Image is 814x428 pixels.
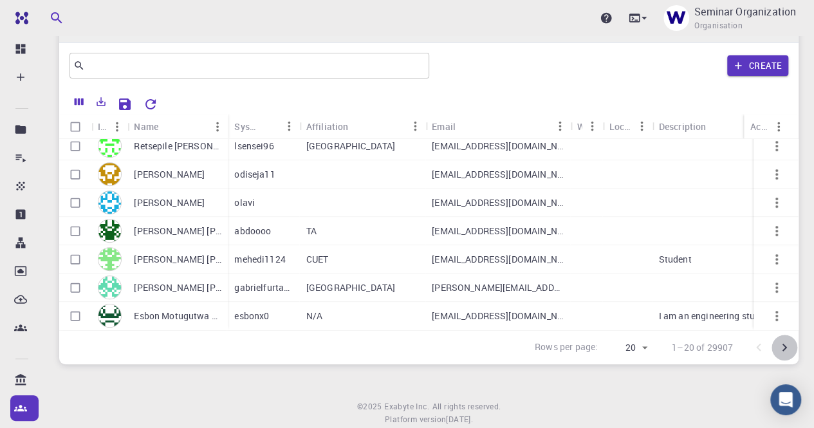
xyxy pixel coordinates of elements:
p: [PERSON_NAME] [PERSON_NAME] [134,225,221,237]
button: Menu [631,116,652,136]
p: TA [306,225,317,237]
span: Exabyte Inc. [384,401,429,411]
div: Affiliation [300,114,425,139]
a: Exabyte Inc. [384,400,429,413]
img: logo [10,12,28,24]
p: [PERSON_NAME] [PERSON_NAME] [134,253,221,266]
p: [PERSON_NAME][EMAIL_ADDRESS][PERSON_NAME][DOMAIN_NAME] [432,281,564,294]
p: [EMAIL_ADDRESS][DOMAIN_NAME] [432,140,564,153]
div: Actions [744,114,789,139]
a: [DATE]. [446,413,473,426]
img: avatar [98,162,122,186]
p: gabrielfurtado [234,281,293,294]
p: 1–20 of 29907 [672,341,733,354]
p: Rows per page: [535,340,598,355]
button: Menu [107,116,127,137]
div: Location [609,114,631,139]
p: [EMAIL_ADDRESS][DOMAIN_NAME] [432,225,564,237]
button: Menu [279,116,300,136]
button: Menu [207,116,228,137]
p: [GEOGRAPHIC_DATA] [306,140,396,153]
p: odiseja11 [234,168,275,181]
p: [EMAIL_ADDRESS][DOMAIN_NAME] [432,253,564,266]
button: Sort [456,116,476,136]
div: Web [570,114,602,139]
p: N/A [306,310,322,322]
div: System Name [234,114,258,139]
div: Description [658,114,706,139]
p: [PERSON_NAME] [134,168,205,181]
p: [PERSON_NAME] [PERSON_NAME] [134,281,221,294]
p: [EMAIL_ADDRESS][DOMAIN_NAME] [432,196,564,209]
p: I am an engineering student. [658,310,775,322]
p: Esbon Motugutwa Nyandieka [134,310,221,322]
div: Icon [91,114,127,139]
img: avatar [98,247,122,271]
span: Platform version [385,413,446,426]
img: avatar [98,134,122,158]
div: Location [602,114,652,139]
p: olavi [234,196,255,209]
div: 20 [603,339,651,357]
div: Open Intercom Messenger [770,384,801,415]
div: Actions [750,114,768,139]
p: abdoooo [234,225,271,237]
button: Create [727,55,788,76]
div: Email [425,114,570,139]
button: Columns [68,91,90,112]
p: [EMAIL_ADDRESS][DOMAIN_NAME] [432,168,564,181]
img: avatar [98,219,122,243]
p: [GEOGRAPHIC_DATA] [306,281,396,294]
p: CUET [306,253,329,266]
div: Icon [98,114,107,139]
button: Reset Explorer Settings [138,91,163,117]
button: Menu [582,116,602,136]
div: System Name [228,114,299,139]
img: avatar [98,191,122,214]
button: Menu [768,116,789,137]
p: lsensei96 [234,140,273,153]
p: [EMAIL_ADDRESS][DOMAIN_NAME] [432,310,564,322]
div: Name [134,114,158,139]
button: Menu [550,116,570,136]
p: mehedi1124 [234,253,286,266]
span: [DATE] . [446,414,473,424]
p: [PERSON_NAME] [134,196,205,209]
img: Seminar Organization [663,5,689,31]
div: Affiliation [306,114,349,139]
button: Sort [158,116,179,137]
p: esbonx0 [234,310,269,322]
button: Go to next page [772,335,797,360]
p: Retsepile [PERSON_NAME] [134,140,221,153]
div: Web [577,114,582,139]
button: Menu [405,116,425,136]
span: Support [26,9,72,21]
span: © 2025 [357,400,384,413]
button: Sort [259,116,279,136]
button: Export [90,91,112,112]
img: avatar [98,304,122,328]
div: Name [127,114,228,139]
p: Student [658,253,691,266]
button: Save Explorer Settings [112,91,138,117]
p: Seminar Organization [694,4,796,19]
span: All rights reserved. [432,400,501,413]
button: Sort [348,116,369,136]
div: Email [432,114,456,139]
span: Organisation [694,19,743,32]
img: avatar [98,275,122,299]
